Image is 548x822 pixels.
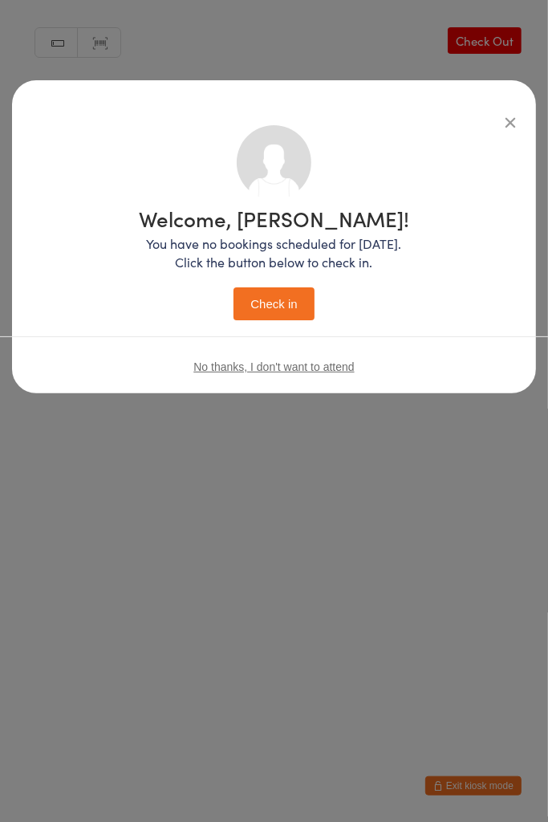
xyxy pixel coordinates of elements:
[139,208,409,229] h1: Welcome, [PERSON_NAME]!
[139,234,409,271] p: You have no bookings scheduled for [DATE]. Click the button below to check in.
[193,360,354,373] button: No thanks, I don't want to attend
[233,287,314,320] button: Check in
[237,125,311,200] img: no_photo.png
